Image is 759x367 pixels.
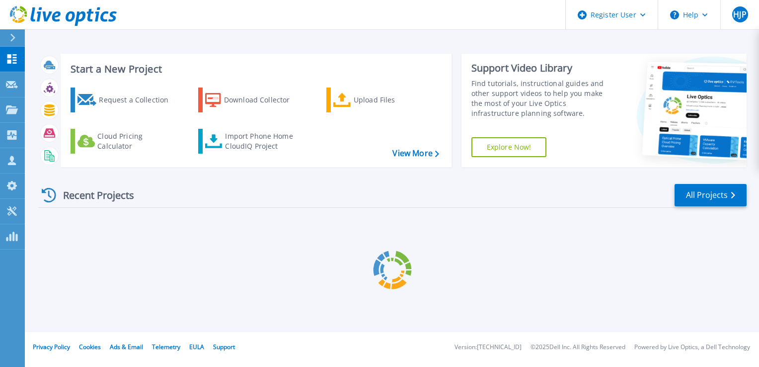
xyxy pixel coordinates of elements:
[471,137,547,157] a: Explore Now!
[33,343,70,351] a: Privacy Policy
[152,343,180,351] a: Telemetry
[71,88,181,112] a: Request a Collection
[531,344,625,351] li: © 2025 Dell Inc. All Rights Reserved
[213,343,235,351] a: Support
[71,64,439,75] h3: Start a New Project
[354,90,433,110] div: Upload Files
[675,184,747,206] a: All Projects
[326,88,437,112] a: Upload Files
[97,131,177,151] div: Cloud Pricing Calculator
[634,344,750,351] li: Powered by Live Optics, a Dell Technology
[198,88,309,112] a: Download Collector
[79,343,101,351] a: Cookies
[224,90,304,110] div: Download Collector
[392,149,439,158] a: View More
[38,183,148,207] div: Recent Projects
[471,62,614,75] div: Support Video Library
[189,343,204,351] a: EULA
[110,343,143,351] a: Ads & Email
[471,79,614,118] div: Find tutorials, instructional guides and other support videos to help you make the most of your L...
[99,90,178,110] div: Request a Collection
[733,10,746,18] span: HJP
[71,129,181,154] a: Cloud Pricing Calculator
[225,131,303,151] div: Import Phone Home CloudIQ Project
[455,344,522,351] li: Version: [TECHNICAL_ID]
